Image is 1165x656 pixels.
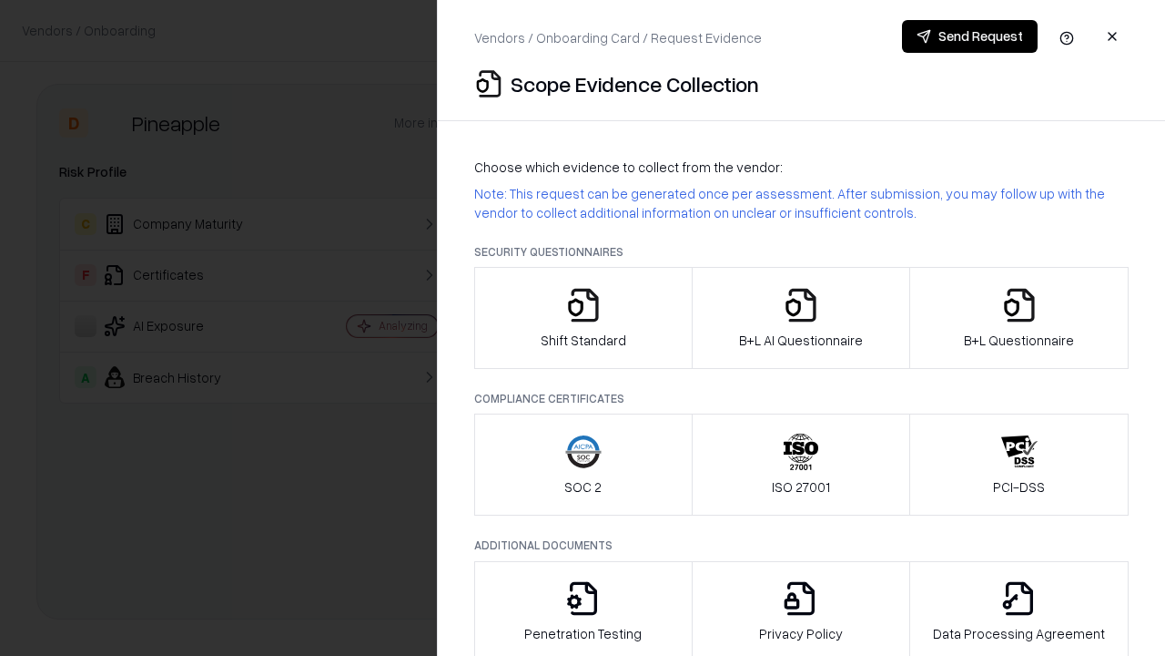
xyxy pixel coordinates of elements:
p: PCI-DSS [993,477,1045,497]
button: B+L Questionnaire [909,267,1129,369]
p: Penetration Testing [524,624,642,643]
p: Choose which evidence to collect from the vendor: [474,158,1129,177]
button: Shift Standard [474,267,693,369]
p: Shift Standard [541,331,626,350]
button: SOC 2 [474,414,693,516]
p: B+L Questionnaire [964,331,1074,350]
p: B+L AI Questionnaire [739,331,863,350]
button: B+L AI Questionnaire [692,267,911,369]
button: PCI-DSS [909,414,1129,516]
p: Compliance Certificates [474,391,1129,406]
p: Note: This request can be generated once per assessment. After submission, you may follow up with... [474,184,1129,222]
p: Security Questionnaires [474,244,1129,260]
p: Scope Evidence Collection [511,69,759,98]
button: Send Request [902,20,1038,53]
p: Vendors / Onboarding Card / Request Evidence [474,28,762,47]
p: SOC 2 [564,477,602,497]
button: ISO 27001 [692,414,911,516]
p: Additional Documents [474,538,1129,553]
p: Data Processing Agreement [933,624,1105,643]
p: ISO 27001 [772,477,830,497]
p: Privacy Policy [759,624,843,643]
